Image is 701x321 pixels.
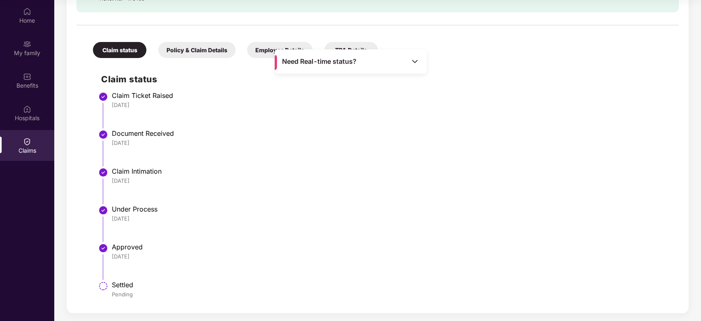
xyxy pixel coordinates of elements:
[112,91,671,100] div: Claim Ticket Raised
[411,57,419,65] img: Toggle Icon
[23,7,31,16] img: svg+xml;base64,PHN2ZyBpZD0iSG9tZSIgeG1sbnM9Imh0dHA6Ly93d3cudzMub3JnLzIwMDAvc3ZnIiB3aWR0aD0iMjAiIG...
[98,281,108,291] img: svg+xml;base64,PHN2ZyBpZD0iU3RlcC1QZW5kaW5nLTMyeDMyIiB4bWxucz0iaHR0cDovL3d3dy53My5vcmcvMjAwMC9zdm...
[98,92,108,102] img: svg+xml;base64,PHN2ZyBpZD0iU3RlcC1Eb25lLTMyeDMyIiB4bWxucz0iaHR0cDovL3d3dy53My5vcmcvMjAwMC9zdmciIH...
[112,101,671,109] div: [DATE]
[23,72,31,81] img: svg+xml;base64,PHN2ZyBpZD0iQmVuZWZpdHMiIHhtbG5zPSJodHRwOi8vd3d3LnczLm9yZy8yMDAwL3N2ZyIgd2lkdGg9Ij...
[112,243,671,251] div: Approved
[247,42,312,58] div: Employee Details
[158,42,236,58] div: Policy & Claim Details
[23,105,31,113] img: svg+xml;base64,PHN2ZyBpZD0iSG9zcGl0YWxzIiB4bWxucz0iaHR0cDovL3d3dy53My5vcmcvMjAwMC9zdmciIHdpZHRoPS...
[112,129,671,137] div: Document Received
[101,72,671,86] h2: Claim status
[112,205,671,213] div: Under Process
[112,177,671,184] div: [DATE]
[98,167,108,177] img: svg+xml;base64,PHN2ZyBpZD0iU3RlcC1Eb25lLTMyeDMyIiB4bWxucz0iaHR0cDovL3d3dy53My5vcmcvMjAwMC9zdmciIH...
[23,40,31,48] img: svg+xml;base64,PHN2ZyB3aWR0aD0iMjAiIGhlaWdodD0iMjAiIHZpZXdCb3g9IjAgMCAyMCAyMCIgZmlsbD0ibm9uZSIgeG...
[112,139,671,147] div: [DATE]
[98,130,108,140] img: svg+xml;base64,PHN2ZyBpZD0iU3RlcC1Eb25lLTMyeDMyIiB4bWxucz0iaHR0cDovL3d3dy53My5vcmcvMjAwMC9zdmciIH...
[112,167,671,175] div: Claim Intimation
[93,42,146,58] div: Claim status
[112,215,671,222] div: [DATE]
[98,205,108,215] img: svg+xml;base64,PHN2ZyBpZD0iU3RlcC1Eb25lLTMyeDMyIiB4bWxucz0iaHR0cDovL3d3dy53My5vcmcvMjAwMC9zdmciIH...
[112,291,671,298] div: Pending
[324,42,378,58] div: TPA Details
[112,253,671,260] div: [DATE]
[112,281,671,289] div: Settled
[23,137,31,146] img: svg+xml;base64,PHN2ZyBpZD0iQ2xhaW0iIHhtbG5zPSJodHRwOi8vd3d3LnczLm9yZy8yMDAwL3N2ZyIgd2lkdGg9IjIwIi...
[282,57,356,66] span: Need Real-time status?
[98,243,108,253] img: svg+xml;base64,PHN2ZyBpZD0iU3RlcC1Eb25lLTMyeDMyIiB4bWxucz0iaHR0cDovL3d3dy53My5vcmcvMjAwMC9zdmciIH...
